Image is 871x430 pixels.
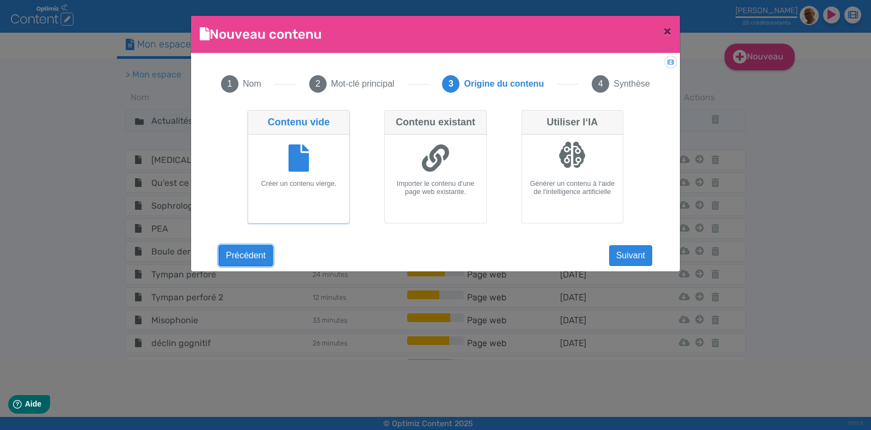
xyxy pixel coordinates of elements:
span: Nom [243,77,261,90]
h4: Nouveau contenu [200,25,322,44]
button: 1Nom [208,62,274,106]
h6: Importer le contenu d'une page web existante. [389,180,481,196]
button: 4Synthèse [579,62,663,106]
div: Contenu vide [248,111,349,135]
span: Synthèse [614,77,650,90]
button: Suivant [609,245,652,266]
button: 3Origine du contenu [429,62,557,106]
h6: Générer un contenu à l‘aide de l‘intelligence artificielle [526,180,618,196]
span: × [664,23,671,39]
span: 1 [221,75,238,93]
span: Origine du contenu [464,77,544,90]
h6: Créer un contenu vierge. [253,180,345,188]
button: Précédent [219,245,273,266]
button: 2Mot-clé principal [296,62,407,106]
button: Close [655,16,680,46]
div: Contenu existant [385,111,486,135]
span: 4 [592,75,609,93]
span: 3 [442,75,459,93]
div: Utiliser l‘IA [522,111,623,135]
span: 2 [309,75,327,93]
span: Mot-clé principal [331,77,394,90]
